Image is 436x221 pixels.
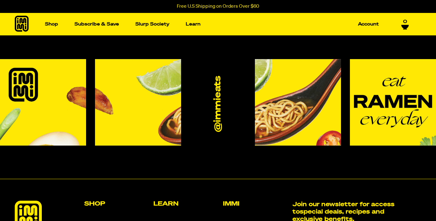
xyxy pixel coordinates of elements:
[355,19,381,29] a: Account
[42,19,61,29] a: Shop
[255,59,341,145] img: Instagram
[401,19,409,30] a: 0
[177,4,259,9] p: Free U.S Shipping on Orders Over $60
[350,59,436,145] img: Instagram
[42,13,381,35] nav: Main navigation
[403,19,407,25] span: 0
[223,201,287,207] h2: Immi
[183,19,203,29] a: Learn
[213,76,224,132] a: @immieats
[72,19,121,29] a: Subscribe & Save
[95,59,181,145] img: Instagram
[153,201,218,207] h2: Learn
[84,201,149,207] h2: Shop
[133,19,172,29] a: Slurp Society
